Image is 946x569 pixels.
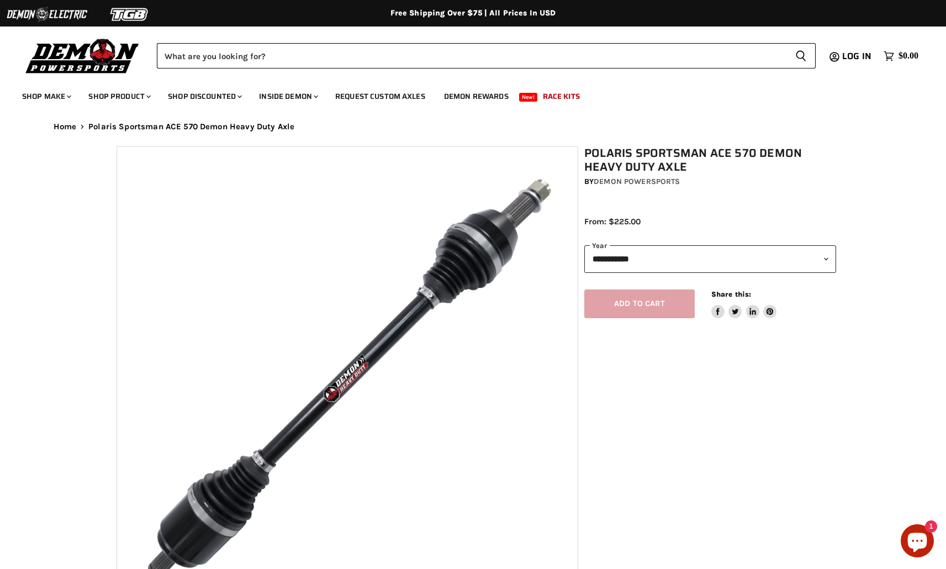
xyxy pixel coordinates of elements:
[6,4,88,25] img: Demon Electric Logo 2
[535,85,588,108] a: Race Kits
[54,122,77,131] a: Home
[584,146,836,174] h1: Polaris Sportsman ACE 570 Demon Heavy Duty Axle
[837,51,878,61] a: Log in
[584,217,641,226] span: From: $225.00
[842,49,871,63] span: Log in
[878,48,924,64] a: $0.00
[88,4,171,25] img: TGB Logo 2
[157,43,816,69] form: Product
[157,43,786,69] input: Search
[14,81,916,108] ul: Main menu
[711,289,777,319] aside: Share this:
[251,85,325,108] a: Inside Demon
[594,177,680,186] a: Demon Powersports
[899,51,918,61] span: $0.00
[519,93,538,102] span: New!
[31,8,915,18] div: Free Shipping Over $75 | All Prices In USD
[14,85,78,108] a: Shop Make
[22,36,143,75] img: Demon Powersports
[584,245,836,272] select: year
[897,524,937,560] inbox-online-store-chat: Shopify online store chat
[786,43,816,69] button: Search
[160,85,249,108] a: Shop Discounted
[88,122,294,131] span: Polaris Sportsman ACE 570 Demon Heavy Duty Axle
[711,290,751,298] span: Share this:
[584,176,836,188] div: by
[31,122,915,131] nav: Breadcrumbs
[436,85,517,108] a: Demon Rewards
[80,85,157,108] a: Shop Product
[327,85,434,108] a: Request Custom Axles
